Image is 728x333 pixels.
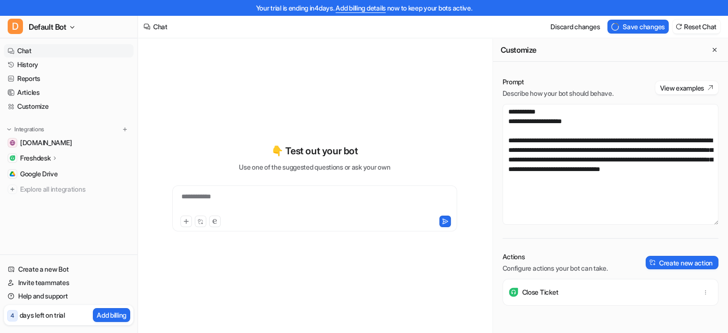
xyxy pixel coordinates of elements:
[4,289,134,303] a: Help and support
[10,171,15,177] img: Google Drive
[8,19,23,34] span: D
[11,311,14,320] p: 4
[20,310,65,320] p: days left on trial
[672,20,720,34] button: Reset Chat
[4,167,134,181] a: Google DriveGoogle Drive
[503,252,608,262] p: Actions
[4,125,47,134] button: Integrations
[503,264,608,273] p: Configure actions your bot can take.
[655,81,718,94] button: View examples
[4,263,134,276] a: Create a new Bot
[271,144,358,158] p: 👇 Test out your bot
[4,86,134,99] a: Articles
[650,259,656,266] img: create-action-icon.svg
[4,100,134,113] a: Customize
[709,44,720,56] button: Close flyout
[501,45,537,55] h2: Customize
[10,140,15,146] img: www.secretfoodtours.com
[509,287,518,297] img: Close Ticket icon
[4,44,134,57] a: Chat
[10,155,15,161] img: Freshdesk
[239,162,390,172] p: Use one of the suggested questions or ask your own
[522,287,559,297] p: Close Ticket
[20,169,58,179] span: Google Drive
[646,256,718,269] button: Create new action
[4,72,134,85] a: Reports
[20,153,50,163] p: Freshdesk
[97,310,126,320] p: Add billing
[14,126,44,133] p: Integrations
[4,58,134,71] a: History
[4,136,134,149] a: www.secretfoodtours.com[DOMAIN_NAME]
[503,89,614,98] p: Describe how your bot should behave.
[20,182,130,197] span: Explore all integrations
[4,276,134,289] a: Invite teammates
[547,20,604,34] button: Discard changes
[20,138,72,148] span: [DOMAIN_NAME]
[4,183,134,196] a: Explore all integrations
[336,4,386,12] a: Add billing details
[122,126,128,133] img: menu_add.svg
[93,308,130,322] button: Add billing
[675,23,682,30] img: reset
[153,22,168,32] div: Chat
[607,20,669,34] button: Save changes
[29,20,67,34] span: Default Bot
[6,126,12,133] img: expand menu
[503,77,614,87] p: Prompt
[8,184,17,194] img: explore all integrations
